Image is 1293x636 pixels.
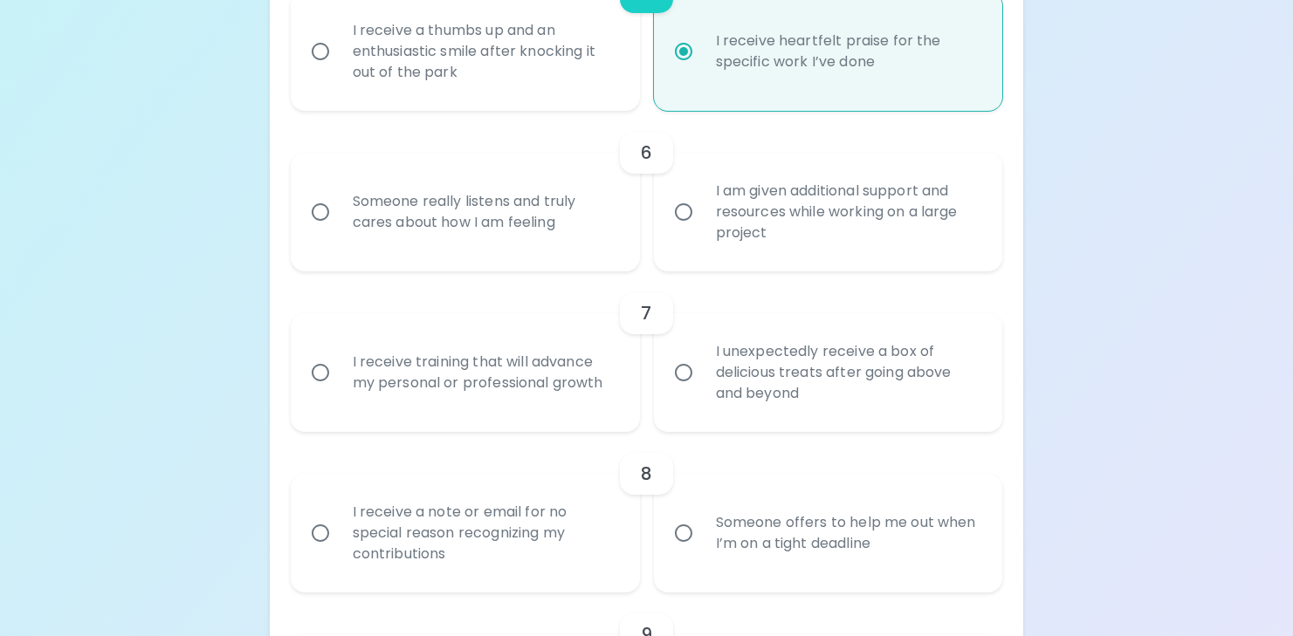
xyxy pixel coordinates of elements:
h6: 8 [641,460,652,488]
div: I receive heartfelt praise for the specific work I’ve done [702,10,994,93]
div: I unexpectedly receive a box of delicious treats after going above and beyond [702,320,994,425]
div: choice-group-check [291,111,1003,271]
h6: 7 [641,299,651,327]
h6: 6 [641,139,652,167]
div: Someone really listens and truly cares about how I am feeling [339,170,630,254]
div: choice-group-check [291,432,1003,592]
div: Someone offers to help me out when I’m on a tight deadline [702,491,994,575]
div: I receive a note or email for no special reason recognizing my contributions [339,481,630,585]
div: I receive training that will advance my personal or professional growth [339,331,630,414]
div: I am given additional support and resources while working on a large project [702,160,994,264]
div: choice-group-check [291,271,1003,432]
